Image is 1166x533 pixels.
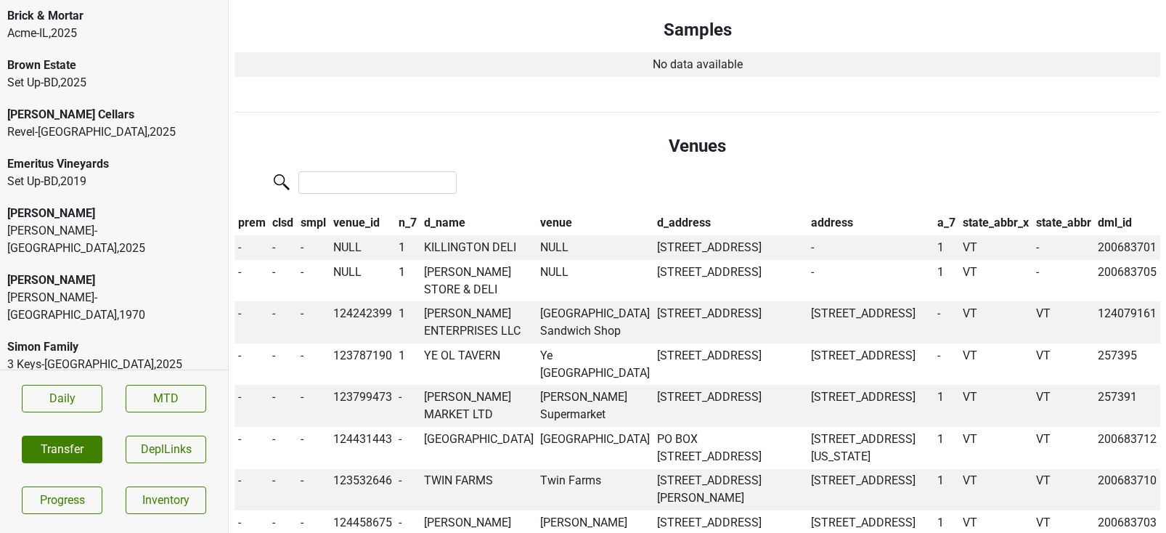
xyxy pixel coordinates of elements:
td: - [269,469,298,511]
td: PO BOX [STREET_ADDRESS] [653,427,807,469]
a: Progress [22,487,102,514]
td: - [269,301,298,343]
td: - [807,260,934,302]
th: state_abbr_x: activate to sort column ascending [959,211,1032,236]
td: VT [959,469,1032,511]
td: VT [959,385,1032,427]
td: TWIN FARMS [420,469,537,511]
td: 1 [395,301,420,343]
td: 1 [395,343,420,386]
td: Twin Farms [537,469,654,511]
button: Transfer [22,436,102,463]
td: - [269,427,298,469]
a: MTD [126,385,206,412]
td: [STREET_ADDRESS] [807,343,934,386]
th: state_abbr: activate to sort column ascending [1032,211,1095,236]
td: 124242399 [330,301,396,343]
td: [PERSON_NAME] Supermarket [537,385,654,427]
td: [GEOGRAPHIC_DATA] [420,427,537,469]
div: Brown Estate [7,57,221,74]
td: 1 [934,235,960,260]
td: - [297,427,330,469]
td: - [235,469,269,511]
td: Ye [GEOGRAPHIC_DATA] [537,343,654,386]
td: 257395 [1094,343,1160,386]
td: [STREET_ADDRESS] [653,235,807,260]
td: - [269,385,298,427]
div: Emeritus Vineyards [7,155,221,173]
div: Simon Family [7,338,221,356]
td: [STREET_ADDRESS] [807,469,934,511]
td: NULL [330,235,396,260]
td: KILLINGTON DELI [420,235,537,260]
td: VT [959,343,1032,386]
td: 123799473 [330,385,396,427]
td: VT [959,260,1032,302]
a: Daily [22,385,102,412]
th: prem: activate to sort column descending [235,211,269,236]
td: - [235,235,269,260]
td: [GEOGRAPHIC_DATA] Sandwich Shop [537,301,654,343]
th: venue: activate to sort column ascending [537,211,654,236]
td: - [235,260,269,302]
td: - [395,427,420,469]
td: VT [1032,385,1095,427]
td: [PERSON_NAME] ENTERPRISES LLC [420,301,537,343]
td: - [297,343,330,386]
td: [GEOGRAPHIC_DATA] [537,427,654,469]
div: 3 Keys-[GEOGRAPHIC_DATA] , 2025 [7,356,221,373]
td: - [269,343,298,386]
td: NULL [537,235,654,260]
td: [STREET_ADDRESS] [653,260,807,302]
td: - [395,469,420,511]
td: - [297,469,330,511]
td: VT [959,301,1032,343]
td: - [934,301,960,343]
td: 123787190 [330,343,396,386]
td: VT [1032,343,1095,386]
td: [STREET_ADDRESS] [807,301,934,343]
td: - [235,343,269,386]
th: venue_id: activate to sort column ascending [330,211,396,236]
td: VT [1032,301,1095,343]
td: [STREET_ADDRESS][US_STATE] [807,427,934,469]
a: Inventory [126,487,206,514]
div: Set Up-BD , 2019 [7,173,221,190]
td: 1 [395,260,420,302]
div: [PERSON_NAME]-[GEOGRAPHIC_DATA] , 1970 [7,289,221,324]
td: 200683705 [1094,260,1160,302]
td: - [934,343,960,386]
td: 124431443 [330,427,396,469]
td: [STREET_ADDRESS][PERSON_NAME] [653,469,807,511]
td: [STREET_ADDRESS] [653,343,807,386]
td: [STREET_ADDRESS] [653,385,807,427]
button: DeplLinks [126,436,206,463]
td: 257391 [1094,385,1160,427]
th: a_7: activate to sort column ascending [934,211,960,236]
td: [PERSON_NAME] MARKET LTD [420,385,537,427]
td: 1 [934,385,960,427]
td: - [235,427,269,469]
td: No data available [235,52,1160,77]
td: 1 [934,260,960,302]
td: NULL [537,260,654,302]
td: YE OL TAVERN [420,343,537,386]
td: 1 [934,469,960,511]
div: Acme-IL , 2025 [7,25,221,42]
td: 1 [395,235,420,260]
div: [PERSON_NAME] Cellars [7,106,221,123]
td: 123532646 [330,469,396,511]
h4: Samples [246,20,1149,41]
td: VT [1032,469,1095,511]
td: - [807,235,934,260]
td: - [269,260,298,302]
th: dml_id: activate to sort column ascending [1094,211,1160,236]
td: - [297,301,330,343]
td: - [297,260,330,302]
td: NULL [330,260,396,302]
div: [PERSON_NAME] [7,205,221,222]
td: [STREET_ADDRESS] [653,301,807,343]
td: - [1032,260,1095,302]
th: clsd: activate to sort column ascending [269,211,298,236]
td: VT [1032,427,1095,469]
